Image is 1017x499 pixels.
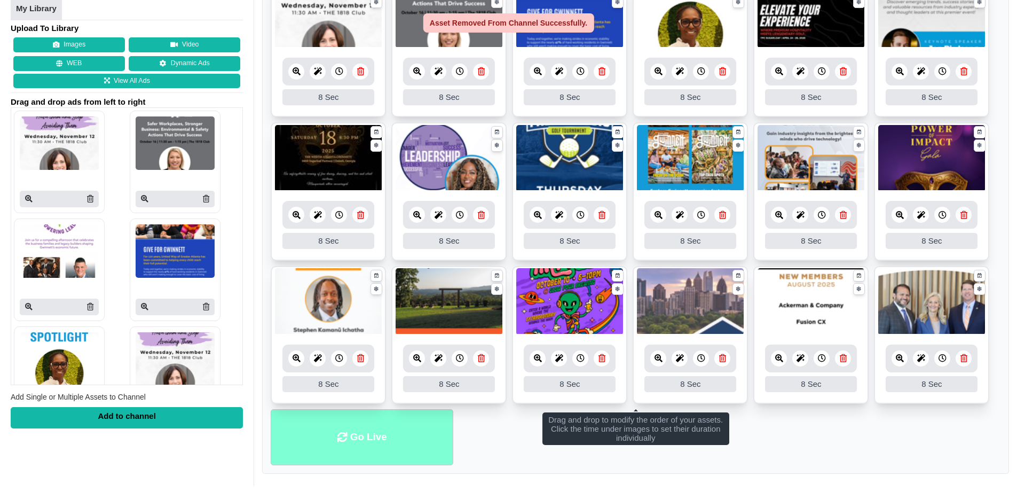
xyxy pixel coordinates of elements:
img: 799.765 kb [637,268,744,335]
iframe: Chat Widget [964,448,1017,499]
img: P250x250 image processing20250919 1639111 1n4kxa7 [136,224,215,278]
li: Go Live [271,409,453,465]
div: 8 Sec [644,233,736,249]
img: 1044.257 kb [516,268,623,335]
button: Images [13,37,125,52]
div: Asset Removed From Channel Successfully. [423,13,594,33]
div: 8 Sec [403,89,495,105]
div: 8 Sec [644,376,736,392]
div: 8 Sec [282,89,374,105]
a: View All Ads [13,73,240,88]
span: Add Single or Multiple Assets to Channel [11,393,146,401]
div: 8 Sec [282,233,374,249]
img: P250x250 image processing20250919 1639111 pvhb5s [20,332,99,386]
div: 8 Sec [282,376,374,392]
img: 2.466 mb [758,125,864,192]
div: 8 Sec [886,376,977,392]
a: Dynamic Ads [129,56,240,71]
img: P250x250 image processing20250926 1793698 vzm747 [20,116,99,170]
div: 8 Sec [403,233,495,249]
img: 2.016 mb [396,125,502,192]
div: 8 Sec [524,233,616,249]
img: P250x250 image processing20250923 1793698 1nhp3bk [20,224,99,278]
div: 8 Sec [524,89,616,105]
img: 665.839 kb [275,125,382,192]
div: 8 Sec [765,89,857,105]
img: 238.012 kb [758,268,864,335]
img: P250x250 image processing20250926 1793698 27oshh [136,116,215,170]
span: Drag and drop ads from left to right [11,97,243,107]
h4: Upload To Library [11,22,243,33]
img: 2.459 mb [516,125,623,192]
img: 3.841 mb [275,268,382,335]
div: 8 Sec [644,89,736,105]
button: WEB [13,56,125,71]
button: Video [129,37,240,52]
img: 2.226 mb [878,125,985,192]
img: 2.316 mb [637,125,744,192]
div: Add to channel [11,407,243,428]
div: 8 Sec [524,376,616,392]
div: 8 Sec [765,233,857,249]
div: 8 Sec [403,376,495,392]
img: 4.289 mb [878,268,985,335]
img: 4.238 mb [396,268,502,335]
div: 8 Sec [886,89,977,105]
div: 8 Sec [886,233,977,249]
img: P250x250 image processing20250918 1639111 9uv7bt [136,332,215,386]
div: 8 Sec [765,376,857,392]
